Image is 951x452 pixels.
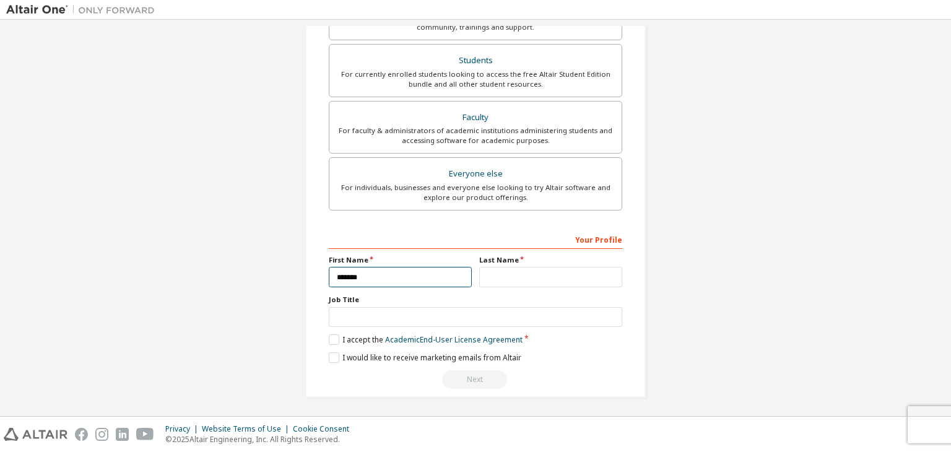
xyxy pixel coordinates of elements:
[337,126,614,146] div: For faculty & administrators of academic institutions administering students and accessing softwa...
[293,424,357,434] div: Cookie Consent
[116,428,129,441] img: linkedin.svg
[479,255,622,265] label: Last Name
[95,428,108,441] img: instagram.svg
[385,334,523,345] a: Academic End-User License Agreement
[329,295,622,305] label: Job Title
[329,255,472,265] label: First Name
[337,109,614,126] div: Faculty
[337,165,614,183] div: Everyone else
[165,434,357,445] p: © 2025 Altair Engineering, Inc. All Rights Reserved.
[329,229,622,249] div: Your Profile
[6,4,161,16] img: Altair One
[329,334,523,345] label: I accept the
[337,52,614,69] div: Students
[329,352,521,363] label: I would like to receive marketing emails from Altair
[136,428,154,441] img: youtube.svg
[337,69,614,89] div: For currently enrolled students looking to access the free Altair Student Edition bundle and all ...
[165,424,202,434] div: Privacy
[4,428,67,441] img: altair_logo.svg
[337,183,614,202] div: For individuals, businesses and everyone else looking to try Altair software and explore our prod...
[75,428,88,441] img: facebook.svg
[202,424,293,434] div: Website Terms of Use
[329,370,622,389] div: Read and acccept EULA to continue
